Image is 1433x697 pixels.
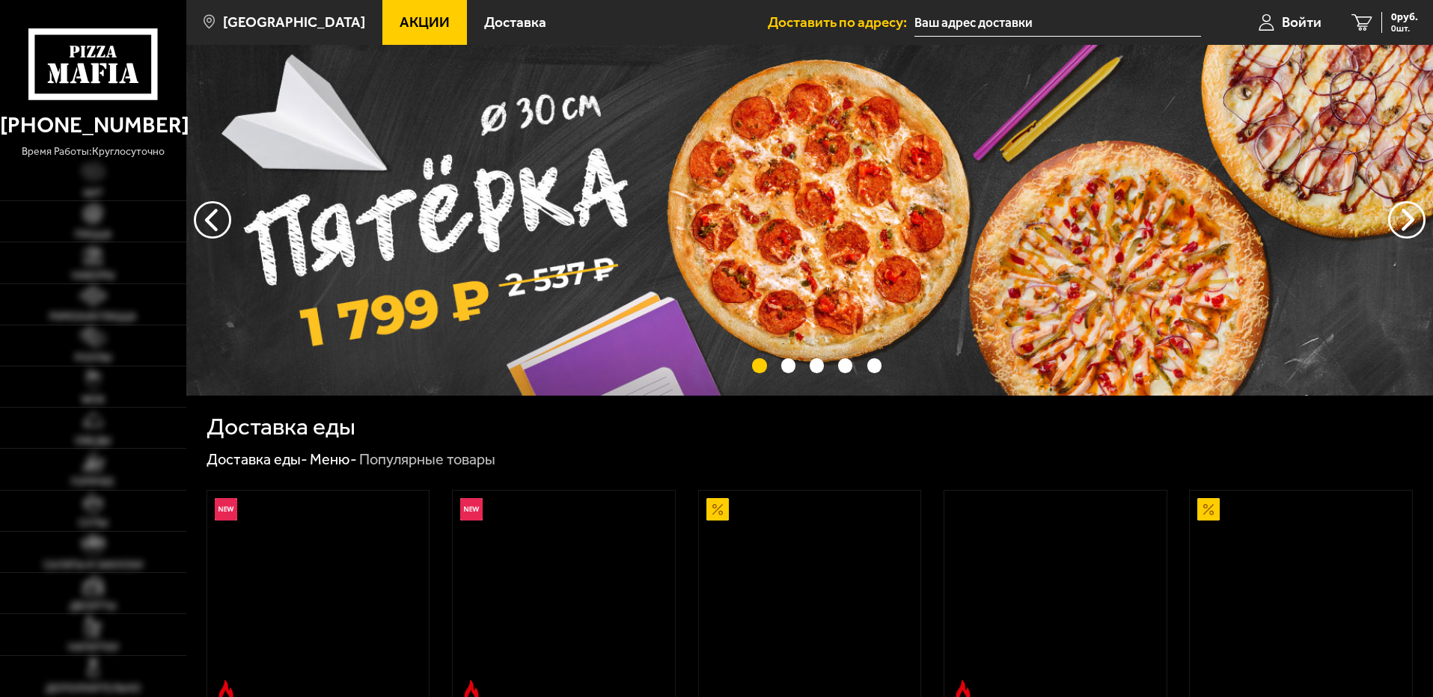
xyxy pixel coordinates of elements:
span: Доставить по адресу: [768,15,914,29]
a: Доставка еды- [207,450,308,468]
span: Роллы [75,353,111,363]
img: Акционный [1197,498,1220,521]
span: Римская пицца [49,312,136,322]
span: Войти [1282,15,1322,29]
span: [GEOGRAPHIC_DATA] [223,15,365,29]
div: Популярные товары [359,450,495,470]
span: Десерты [70,601,116,612]
button: точки переключения [781,358,795,372]
span: Хит [83,188,103,199]
span: Пицца [75,230,111,240]
span: 0 руб. [1391,12,1418,22]
span: WOK [82,395,105,405]
span: Дополнительно [46,684,141,694]
span: Наборы [72,271,114,281]
span: Супы [79,518,108,529]
span: Горячее [71,477,114,488]
img: Новинка [215,498,237,521]
button: точки переключения [867,358,882,372]
span: Доставка [484,15,546,29]
button: точки переключения [810,358,824,372]
input: Ваш адрес доставки [914,9,1201,37]
img: Новинка [460,498,483,521]
span: Салаты и закуски [43,560,143,571]
span: Акции [400,15,450,29]
button: предыдущий [1388,201,1426,239]
span: Напитки [68,642,118,653]
button: точки переключения [838,358,852,372]
img: Акционный [706,498,729,521]
a: Меню- [310,450,357,468]
span: 0 шт. [1391,24,1418,33]
h1: Доставка еды [207,415,355,439]
button: точки переключения [752,358,766,372]
span: Обеды [75,436,111,446]
button: следующий [194,201,231,239]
